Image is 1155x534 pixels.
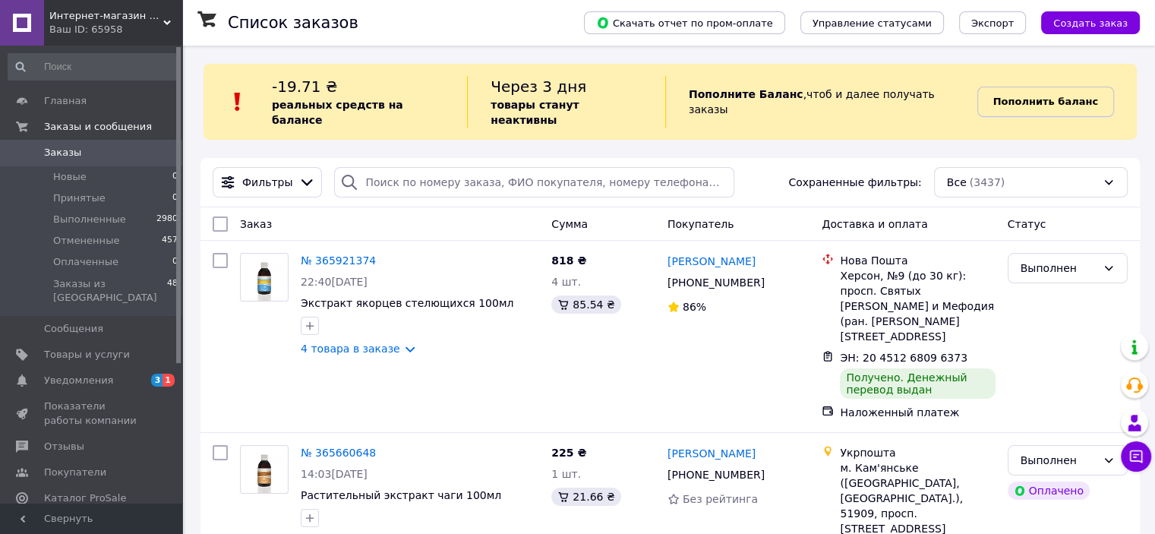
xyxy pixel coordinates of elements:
[584,11,785,34] button: Скачать отчет по пром-оплате
[53,191,106,205] span: Принятые
[44,374,113,387] span: Уведомления
[667,218,734,230] span: Покупатель
[163,374,175,387] span: 1
[242,175,292,190] span: Фильтры
[813,17,932,29] span: Управление статусами
[162,234,178,248] span: 457
[788,175,921,190] span: Сохраненные фильтры:
[977,87,1114,117] a: Пополнить баланс
[53,234,119,248] span: Отмененные
[245,446,283,493] img: Фото товару
[301,276,368,288] span: 22:40[DATE]
[1026,16,1140,28] a: Создать заказ
[840,368,995,399] div: Получено. Денежный перевод выдан
[665,76,977,128] div: , чтоб и далее получать заказы
[551,468,581,480] span: 1 шт.
[822,218,927,230] span: Доставка и оплата
[551,488,620,506] div: 21.66 ₴
[156,213,178,226] span: 2980
[301,447,376,459] a: № 365660648
[53,213,126,226] span: Выполненные
[49,23,182,36] div: Ваш ID: 65958
[53,255,118,269] span: Оплаченные
[44,466,106,479] span: Покупатели
[1121,441,1151,472] button: Чат с покупателем
[272,99,403,126] b: реальных средств на балансе
[840,352,967,364] span: ЭН: 20 4512 6809 6373
[1053,17,1128,29] span: Создать заказ
[667,276,765,289] span: [PHONE_NUMBER]
[240,253,289,302] a: Фото товару
[301,489,501,501] a: Растительный экстракт чаги 100мл
[1041,11,1140,34] button: Создать заказ
[167,277,178,305] span: 48
[301,254,376,267] a: № 365921374
[667,254,756,269] a: [PERSON_NAME]
[551,447,586,459] span: 225 ₴
[151,374,163,387] span: 3
[228,14,358,32] h1: Список заказов
[272,77,337,96] span: -19.71 ₴
[683,493,758,505] span: Без рейтинга
[491,77,586,96] span: Через 3 дня
[172,191,178,205] span: 0
[53,170,87,184] span: Новые
[245,254,283,301] img: Фото товару
[667,446,756,461] a: [PERSON_NAME]
[301,468,368,480] span: 14:03[DATE]
[240,218,272,230] span: Заказ
[800,11,944,34] button: Управление статусами
[689,88,803,100] b: Пополните Баланс
[551,218,588,230] span: Сумма
[840,268,995,344] div: Херсон, №9 (до 30 кг): просп. Святых [PERSON_NAME] и Мефодия (ран. [PERSON_NAME][STREET_ADDRESS]
[226,90,249,113] img: :exclamation:
[8,53,179,81] input: Поиск
[44,400,140,427] span: Показатели работы компании
[53,277,167,305] span: Заказы из [GEOGRAPHIC_DATA]
[959,11,1026,34] button: Экспорт
[971,17,1014,29] span: Экспорт
[947,175,967,190] span: Все
[49,9,163,23] span: Интернет-магазин "Все для здоровья и красоты" оригинальная продукция компании "Новая Жизнь"
[172,170,178,184] span: 0
[44,440,84,453] span: Отзывы
[683,301,706,313] span: 86%
[1008,218,1046,230] span: Статус
[840,253,995,268] div: Нова Пошта
[44,348,130,362] span: Товары и услуги
[551,276,581,288] span: 4 шт.
[301,343,400,355] a: 4 товара в заказе
[334,167,734,197] input: Поиск по номеру заказа, ФИО покупателя, номеру телефона, Email, номеру накладной
[993,96,1098,107] b: Пополнить баланс
[551,295,620,314] div: 85.54 ₴
[970,176,1005,188] span: (3437)
[1008,482,1090,500] div: Оплачено
[551,254,586,267] span: 818 ₴
[1021,260,1097,276] div: Выполнен
[44,146,81,160] span: Заказы
[44,94,87,108] span: Главная
[1021,452,1097,469] div: Выполнен
[44,322,103,336] span: Сообщения
[491,99,579,126] b: товары станут неактивны
[44,120,152,134] span: Заказы и сообщения
[301,297,513,309] a: Экстракт якорцев стелющихся 100мл
[172,255,178,269] span: 0
[596,16,773,30] span: Скачать отчет по пром-оплате
[840,445,995,460] div: Укрпошта
[667,469,765,481] span: [PHONE_NUMBER]
[240,445,289,494] a: Фото товару
[840,405,995,420] div: Наложенный платеж
[44,491,126,505] span: Каталог ProSale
